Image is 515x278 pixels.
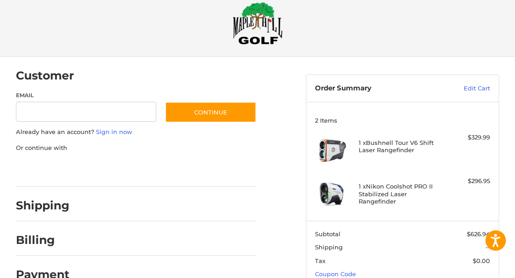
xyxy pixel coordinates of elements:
[90,161,158,178] iframe: PayPal-paylater
[473,257,490,264] span: $0.00
[446,133,490,142] div: $329.99
[315,117,490,124] h3: 2 Items
[467,230,490,238] span: $626.94
[446,177,490,186] div: $296.95
[165,102,256,123] button: Continue
[359,139,444,154] h4: 1 x Bushnell Tour V6 Shift Laser Rangefinder
[315,270,356,278] a: Coupon Code
[16,69,74,83] h2: Customer
[16,91,156,99] label: Email
[16,144,257,153] p: Or continue with
[233,2,283,45] img: Maple Hill Golf
[315,230,340,238] span: Subtotal
[16,233,69,247] h2: Billing
[434,84,490,93] a: Edit Cart
[315,243,343,251] span: Shipping
[16,199,70,213] h2: Shipping
[359,183,444,205] h4: 1 x Nikon Coolshot PRO II Stabilized Laser Rangefinder
[485,243,490,251] span: --
[16,128,257,137] p: Already have an account?
[13,161,81,178] iframe: PayPal-paypal
[315,84,434,93] h3: Order Summary
[96,128,132,135] a: Sign in now
[315,257,325,264] span: Tax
